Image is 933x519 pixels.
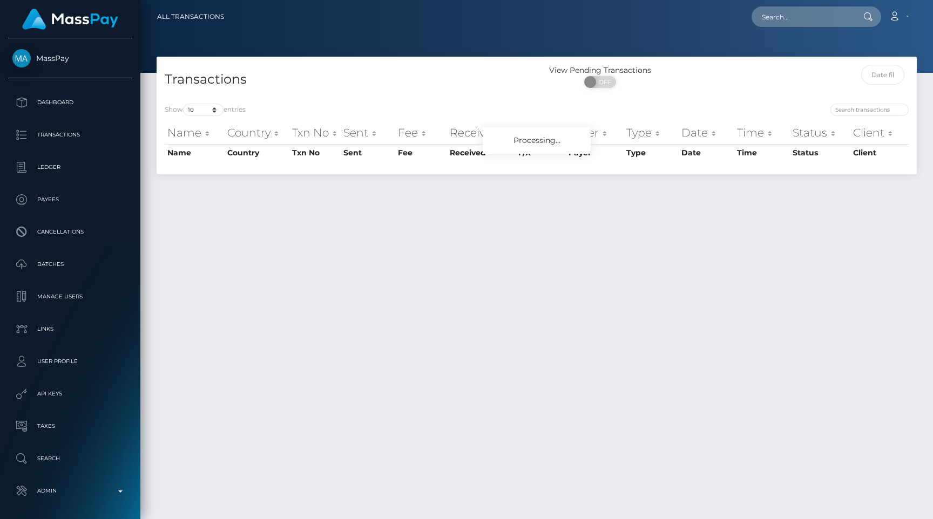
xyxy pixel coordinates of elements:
[8,53,132,63] span: MassPay
[8,251,132,278] a: Batches
[850,122,909,144] th: Client
[12,49,31,67] img: MassPay
[8,316,132,343] a: Links
[8,413,132,440] a: Taxes
[165,70,529,89] h4: Transactions
[483,127,591,154] div: Processing...
[516,122,566,144] th: F/X
[590,76,617,88] span: OFF
[165,122,225,144] th: Name
[12,483,128,499] p: Admin
[395,122,447,144] th: Fee
[447,122,516,144] th: Received
[341,122,395,144] th: Sent
[22,9,118,30] img: MassPay Logo
[289,144,341,161] th: Txn No
[830,104,909,116] input: Search transactions
[8,186,132,213] a: Payees
[679,144,734,161] th: Date
[850,144,909,161] th: Client
[341,144,395,161] th: Sent
[8,477,132,504] a: Admin
[12,386,128,402] p: API Keys
[8,218,132,245] a: Cancellations
[395,144,447,161] th: Fee
[12,418,128,434] p: Taxes
[289,122,341,144] th: Txn No
[679,122,734,144] th: Date
[8,380,132,407] a: API Keys
[790,122,850,144] th: Status
[734,122,790,144] th: Time
[12,256,128,272] p: Batches
[8,283,132,310] a: Manage Users
[790,144,850,161] th: Status
[12,450,128,467] p: Search
[624,144,679,161] th: Type
[157,5,224,28] a: All Transactions
[183,104,224,116] select: Showentries
[861,65,905,85] input: Date filter
[8,348,132,375] a: User Profile
[566,144,624,161] th: Payer
[734,144,790,161] th: Time
[165,144,225,161] th: Name
[12,127,128,143] p: Transactions
[12,289,128,305] p: Manage Users
[752,6,853,27] input: Search...
[12,224,128,240] p: Cancellations
[225,144,289,161] th: Country
[225,122,289,144] th: Country
[12,94,128,111] p: Dashboard
[8,89,132,116] a: Dashboard
[447,144,516,161] th: Received
[12,353,128,370] p: User Profile
[8,154,132,181] a: Ledger
[12,159,128,175] p: Ledger
[12,321,128,337] p: Links
[537,65,664,76] div: View Pending Transactions
[8,121,132,148] a: Transactions
[12,192,128,208] p: Payees
[8,445,132,472] a: Search
[165,104,246,116] label: Show entries
[566,122,624,144] th: Payer
[624,122,679,144] th: Type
